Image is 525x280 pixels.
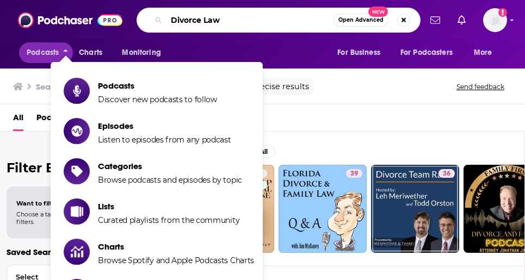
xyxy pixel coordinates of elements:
p: Saved Searches [7,247,156,257]
button: open menu [114,42,175,63]
a: Show notifications dropdown [453,11,470,29]
button: Show profile menu [483,8,507,32]
a: 36 [371,165,459,253]
img: Podchaser - Follow, Share and Rate Podcasts [18,10,122,30]
span: Listen to episodes from any podcast [98,135,231,145]
span: Browse Spotify and Apple Podcasts Charts [98,256,254,265]
span: Episodes [98,121,231,131]
span: 36 [443,169,450,179]
span: Categories [98,161,242,171]
span: Podcasts [27,45,59,60]
div: Search podcasts, credits, & more... [137,8,421,33]
a: 39 [279,165,367,253]
a: All [13,109,23,131]
span: Discover new podcasts to follow [98,95,217,104]
span: Curated playlists from the community [98,215,239,225]
a: 36 [438,169,455,178]
a: 39 [346,169,362,178]
span: New [368,7,388,17]
span: More [474,45,492,60]
span: Podcasts [98,80,217,91]
span: Logged in as AlexMerceron [483,8,507,32]
button: open menu [393,42,468,63]
a: Charts [72,42,109,63]
button: Send feedback [453,82,508,91]
span: Charts [98,241,254,252]
a: Podcasts [36,109,73,131]
span: Monitoring [122,45,160,60]
span: Choose a tab above to access filters. [16,210,102,226]
button: Open AdvancedNew [333,14,388,27]
button: open menu [330,42,394,63]
a: Show notifications dropdown [426,11,444,29]
input: Search podcasts, credits, & more... [166,11,333,29]
svg: Add a profile image [498,8,507,17]
span: Open Advanced [338,17,384,23]
button: close menu [19,42,73,63]
button: open menu [466,42,506,63]
span: For Podcasters [400,45,453,60]
span: 39 [350,169,358,179]
span: For Business [337,45,380,60]
img: User Profile [483,8,507,32]
h3: Search [36,82,63,92]
span: Want to filter your results? [16,200,102,207]
span: Charts [79,45,102,60]
h2: Filter By [7,160,156,176]
span: Browse podcasts and episodes by topic [98,175,242,185]
span: Lists [98,201,239,211]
